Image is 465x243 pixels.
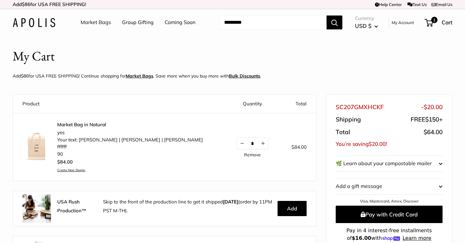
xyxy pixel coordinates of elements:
[57,129,203,136] li: yes
[13,72,261,80] p: Add for USA FREE SHIPPING! Continue shopping for . Save more when you buy more with .
[336,140,387,147] span: You’re saving !
[57,121,203,128] a: Market Bag in Natural
[291,144,307,150] span: $84.00
[223,199,238,205] b: [DATE]
[442,19,452,26] span: Cart
[57,159,73,165] span: $84.00
[13,18,55,27] img: Apolis
[237,138,248,149] button: Decrease quantity by 1
[21,73,28,79] span: $86
[165,18,195,27] a: Coming Soon
[280,95,316,113] th: Total
[278,201,307,216] button: Add
[425,115,439,123] span: $150
[355,22,371,29] span: USD $
[369,140,386,147] span: $20.00
[336,127,350,138] span: Total
[375,2,402,7] a: Help Center
[57,168,203,172] a: Create New Design
[392,19,414,26] a: My Account
[336,206,443,223] button: Pay with Credit Card
[229,73,260,79] u: Bulk Discounts
[336,114,361,125] span: Shipping
[244,153,261,157] a: Remove
[424,103,443,111] span: $20.00
[13,95,225,113] th: Product
[431,17,437,23] span: 1
[411,114,443,125] span: FREE +
[407,2,427,7] a: Text Us
[57,136,203,144] li: Your text: [PERSON_NAME] | [PERSON_NAME] | [PERSON_NAME]
[360,199,419,203] a: Visa, Mastercard, Amex, Discover
[22,194,51,223] img: rush.jpg
[13,47,55,65] h1: My Cart
[336,178,443,194] button: Add a gift message
[57,143,203,151] li: ffffff
[57,151,203,158] li: 90
[336,156,443,171] button: 🌿 Learn about your compostable mailer
[431,2,452,7] a: Email Us
[258,138,268,149] button: Increase quantity by 1
[225,95,280,113] th: Quantity
[336,102,384,113] span: SC207GMXHCKF
[327,16,342,29] button: Search
[248,141,258,146] input: Quantity
[421,102,443,113] span: -
[57,199,86,214] strong: USA Rush Production™
[424,128,443,136] span: $64.00
[122,18,154,27] a: Group Gifting
[355,21,378,31] button: USD $
[22,1,30,7] span: $86
[81,18,111,27] a: Market Bags
[219,16,327,29] input: Search...
[425,17,452,28] a: 1 Cart
[126,73,153,79] a: Market Bags
[103,197,273,215] p: Skip to the front of the production line to get it shipped (order by 11PM PST M-TH).
[355,14,378,23] span: Currency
